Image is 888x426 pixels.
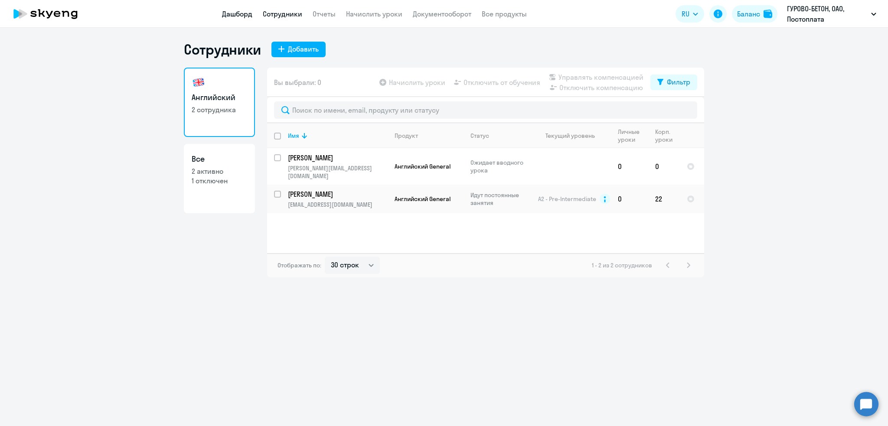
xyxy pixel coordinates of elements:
[222,10,252,18] a: Дашборд
[667,77,690,87] div: Фильтр
[288,132,387,140] div: Имя
[482,10,527,18] a: Все продукты
[192,153,247,165] h3: Все
[288,153,387,163] a: [PERSON_NAME]
[537,132,610,140] div: Текущий уровень
[288,153,386,163] p: [PERSON_NAME]
[346,10,402,18] a: Начислить уроки
[764,10,772,18] img: balance
[648,148,680,185] td: 0
[184,68,255,137] a: Английский2 сотрудника
[274,77,321,88] span: Вы выбрали: 0
[538,195,596,203] span: A2 - Pre-Intermediate
[470,132,489,140] div: Статус
[618,128,648,143] div: Личные уроки
[263,10,302,18] a: Сотрудники
[470,132,530,140] div: Статус
[288,132,299,140] div: Имя
[611,148,648,185] td: 0
[192,176,247,185] p: 1 отключен
[676,5,704,23] button: RU
[395,163,451,170] span: Английский General
[783,3,881,24] button: ГУРОВО-БЕТОН, ОАО, Постоплата
[732,5,777,23] button: Балансbalance
[650,75,697,90] button: Фильтр
[274,101,697,119] input: Поиск по имени, email, продукту или статусу
[192,166,247,176] p: 2 активно
[682,9,689,19] span: RU
[288,189,386,199] p: [PERSON_NAME]
[737,9,760,19] div: Баланс
[413,10,471,18] a: Документооборот
[545,132,595,140] div: Текущий уровень
[618,128,642,143] div: Личные уроки
[655,128,679,143] div: Корп. уроки
[470,159,530,174] p: Ожидает вводного урока
[648,185,680,213] td: 22
[288,44,319,54] div: Добавить
[184,144,255,213] a: Все2 активно1 отключен
[192,92,247,103] h3: Английский
[470,191,530,207] p: Идут постоянные занятия
[288,201,387,208] p: [EMAIL_ADDRESS][DOMAIN_NAME]
[611,185,648,213] td: 0
[313,10,336,18] a: Отчеты
[787,3,868,24] p: ГУРОВО-БЕТОН, ОАО, Постоплата
[184,41,261,58] h1: Сотрудники
[395,195,451,203] span: Английский General
[192,75,206,89] img: english
[395,132,463,140] div: Продукт
[592,261,652,269] span: 1 - 2 из 2 сотрудников
[271,42,326,57] button: Добавить
[655,128,674,143] div: Корп. уроки
[277,261,321,269] span: Отображать по:
[288,164,387,180] p: [PERSON_NAME][EMAIL_ADDRESS][DOMAIN_NAME]
[192,105,247,114] p: 2 сотрудника
[395,132,418,140] div: Продукт
[288,189,387,199] a: [PERSON_NAME]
